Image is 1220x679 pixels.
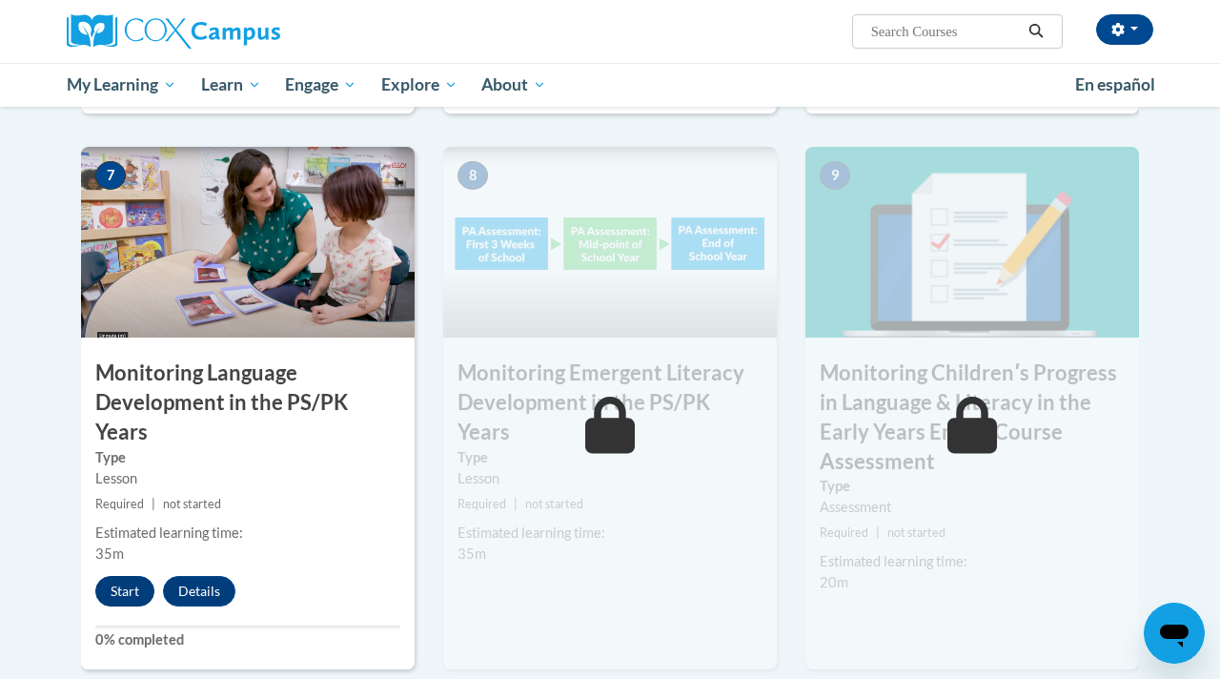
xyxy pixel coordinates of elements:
span: not started [163,497,221,511]
label: Type [457,447,762,468]
img: Course Image [805,147,1139,338]
span: Required [457,497,506,511]
img: Cox Campus [67,14,280,49]
a: About [470,63,559,107]
span: not started [525,497,583,511]
button: Details [163,576,235,607]
a: Learn [189,63,274,107]
img: Course Image [443,147,777,338]
div: Assessment [820,497,1125,518]
div: Estimated learning time: [95,523,400,544]
img: Course Image [81,147,415,338]
span: 35m [95,545,124,562]
span: Required [95,497,144,511]
span: My Learning [67,73,176,96]
button: Start [95,576,154,607]
a: Explore [369,63,470,107]
span: | [514,497,518,511]
span: not started [887,525,945,540]
a: Engage [273,63,369,107]
div: Estimated learning time: [457,523,762,544]
span: 20m [820,574,848,590]
h3: Monitoring Language Development in the PS/PK Years [81,359,415,446]
a: Cox Campus [67,14,410,49]
span: Learn [201,73,261,96]
iframe: Button to launch messaging window [1144,603,1205,664]
span: 9 [820,161,850,190]
input: Search Courses [869,20,1022,43]
div: Lesson [95,468,400,489]
span: Engage [285,73,356,96]
button: Account Settings [1096,14,1153,45]
span: 8 [457,161,488,190]
div: Main menu [52,63,1168,107]
label: Type [95,447,400,468]
span: Explore [381,73,457,96]
h3: Monitoring Childrenʹs Progress in Language & Literacy in the Early Years End of Course Assessment [805,359,1139,476]
div: Estimated learning time: [820,551,1125,572]
span: | [876,525,880,540]
span: 7 [95,161,126,190]
button: Search [1022,20,1050,43]
span: En español [1075,74,1155,94]
a: My Learning [54,63,189,107]
span: | [152,497,155,511]
label: 0% completed [95,629,400,650]
div: Lesson [457,468,762,489]
span: About [481,73,546,96]
span: Required [820,525,868,540]
span: 35m [457,545,486,562]
h3: Monitoring Emergent Literacy Development in the PS/PK Years [443,359,777,446]
label: Type [820,476,1125,497]
a: En español [1063,65,1168,105]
